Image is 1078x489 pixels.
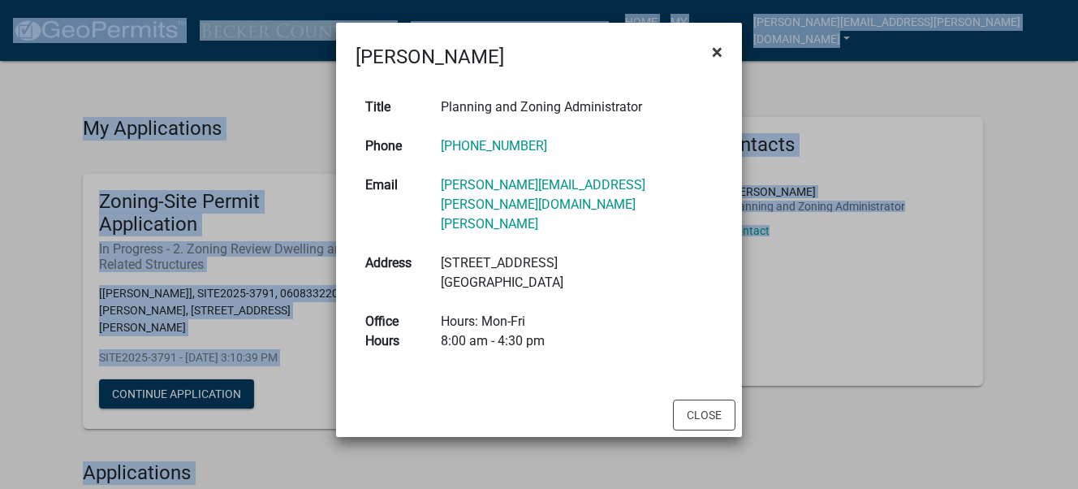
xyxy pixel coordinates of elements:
th: Address [356,244,431,302]
button: Close [673,400,735,431]
a: [PERSON_NAME][EMAIL_ADDRESS][PERSON_NAME][DOMAIN_NAME][PERSON_NAME] [441,177,645,232]
a: [PHONE_NUMBER] [441,138,547,154]
td: [STREET_ADDRESS] [GEOGRAPHIC_DATA] [431,244,722,302]
th: Phone [356,127,431,166]
th: Email [356,166,431,244]
th: Title [356,88,431,127]
th: Office Hours [356,302,431,361]
span: × [712,41,722,63]
div: Hours: Mon-Fri 8:00 am - 4:30 pm [441,312,713,351]
td: Planning and Zoning Administrator [431,88,722,127]
h4: [PERSON_NAME] [356,42,504,71]
button: Close [699,29,735,75]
